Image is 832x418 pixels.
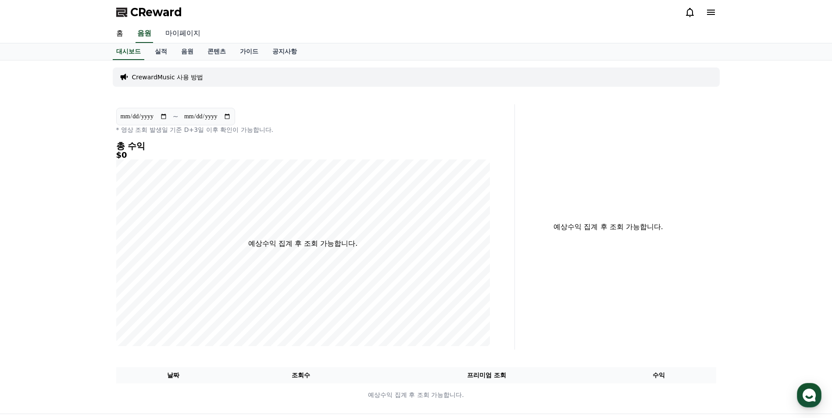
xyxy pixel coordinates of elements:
[132,73,204,81] a: CrewardMusic 사용 방법
[173,111,179,122] p: ~
[230,367,371,383] th: 조회수
[233,43,265,60] a: 가이드
[109,25,130,43] a: 홈
[116,151,490,159] h5: $0
[116,125,490,134] p: * 영상 조회 발생일 기준 D+3일 이후 확인이 가능합니다.
[116,5,182,19] a: CReward
[116,141,490,151] h4: 총 수익
[113,278,168,300] a: 설정
[58,278,113,300] a: 대화
[3,278,58,300] a: 홈
[158,25,207,43] a: 마이페이지
[265,43,304,60] a: 공지사항
[136,291,146,298] span: 설정
[28,291,33,298] span: 홈
[136,25,153,43] a: 음원
[117,390,716,400] p: 예상수익 집계 후 조회 가능합니다.
[522,222,695,232] p: 예상수익 집계 후 조회 가능합니다.
[174,43,200,60] a: 음원
[116,367,231,383] th: 날짜
[248,238,357,249] p: 예상수익 집계 후 조회 가능합니다.
[200,43,233,60] a: 콘텐츠
[113,43,144,60] a: 대시보드
[130,5,182,19] span: CReward
[371,367,602,383] th: 프리미엄 조회
[602,367,716,383] th: 수익
[80,291,91,298] span: 대화
[148,43,174,60] a: 실적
